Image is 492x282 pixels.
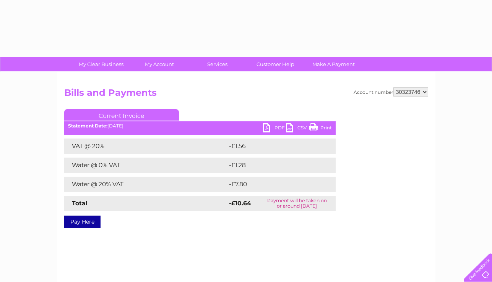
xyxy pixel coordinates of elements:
[64,109,179,121] a: Current Invoice
[229,200,251,207] strong: -£10.64
[309,123,332,134] a: Print
[286,123,309,134] a: CSV
[68,123,107,129] b: Statement Date:
[263,123,286,134] a: PDF
[64,158,227,173] td: Water @ 0% VAT
[64,87,428,102] h2: Bills and Payments
[244,57,307,71] a: Customer Help
[186,57,249,71] a: Services
[72,200,88,207] strong: Total
[227,139,319,154] td: -£1.56
[70,57,133,71] a: My Clear Business
[64,216,101,228] a: Pay Here
[128,57,191,71] a: My Account
[227,158,319,173] td: -£1.28
[302,57,365,71] a: Make A Payment
[64,177,227,192] td: Water @ 20% VAT
[354,87,428,97] div: Account number
[64,139,227,154] td: VAT @ 20%
[64,123,336,129] div: [DATE]
[258,196,335,211] td: Payment will be taken on or around [DATE]
[227,177,320,192] td: -£7.80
